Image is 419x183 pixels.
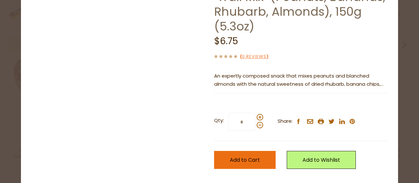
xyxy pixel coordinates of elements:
strong: Qty: [214,117,224,125]
p: An expertly composed snack that mixes peanuts and blanched almonds with the natural sweetness of ... [214,72,388,88]
input: Qty: [228,113,255,131]
button: Add to Cart [214,151,276,169]
span: Add to Cart [230,156,260,164]
span: Share: [278,117,293,125]
a: 0 Reviews [242,53,266,60]
a: Add to Wishlist [287,151,356,169]
span: $6.75 [214,35,238,47]
span: ( ) [240,53,268,60]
